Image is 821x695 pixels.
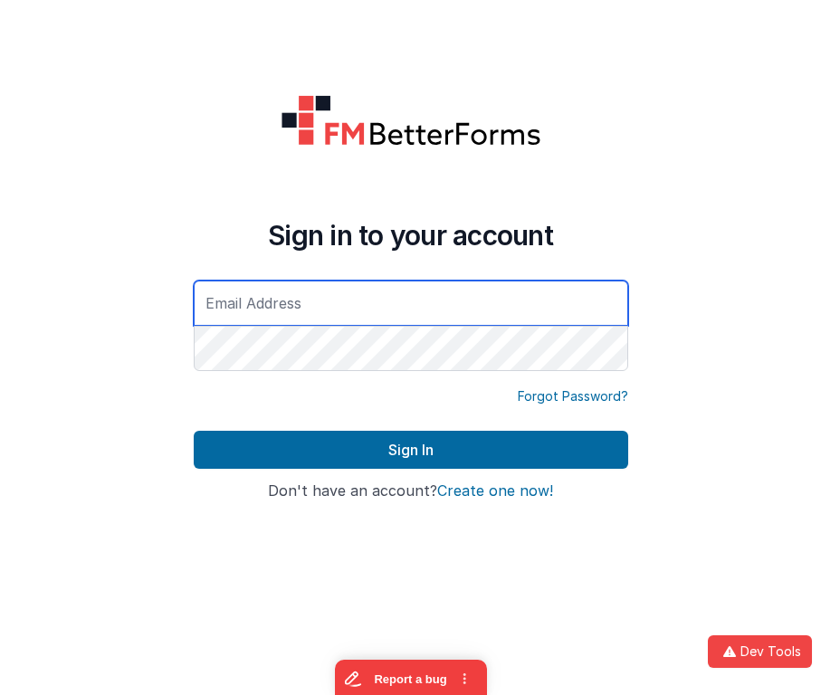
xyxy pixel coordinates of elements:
input: Email Address [194,281,628,326]
button: Create one now! [437,483,553,500]
a: Forgot Password? [518,387,628,405]
button: Dev Tools [708,635,812,668]
h4: Sign in to your account [194,219,628,252]
h4: Don't have an account? [194,483,628,500]
button: Sign In [194,431,628,469]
